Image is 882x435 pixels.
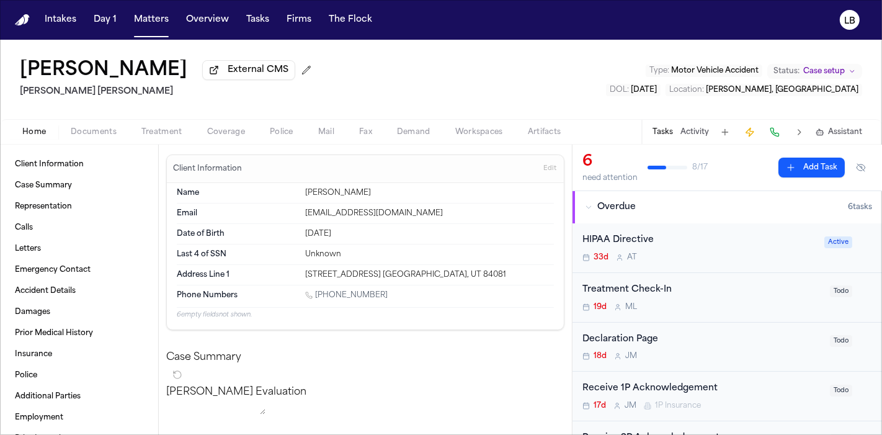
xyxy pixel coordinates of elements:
[10,344,148,364] a: Insurance
[716,123,734,141] button: Add Task
[10,387,148,406] a: Additional Parties
[305,188,554,198] div: [PERSON_NAME]
[773,66,800,76] span: Status:
[241,9,274,31] button: Tasks
[177,188,298,198] dt: Name
[572,273,882,323] div: Open task: Treatment Check-In
[20,84,316,99] h2: [PERSON_NAME] [PERSON_NAME]
[778,158,845,177] button: Add Task
[10,323,148,343] a: Prior Medical History
[582,382,822,396] div: Receive 1P Acknowledgement
[207,127,245,137] span: Coverage
[655,401,701,411] span: 1P Insurance
[397,127,430,137] span: Demand
[171,164,244,174] h3: Client Information
[270,127,293,137] span: Police
[582,173,638,183] div: need attention
[177,249,298,259] dt: Last 4 of SSN
[181,9,234,31] button: Overview
[10,408,148,428] a: Employment
[572,223,882,273] div: Open task: HIPAA Directive
[597,201,636,213] span: Overdue
[305,229,554,239] div: [DATE]
[830,285,852,297] span: Todo
[177,270,298,280] dt: Address Line 1
[166,350,564,365] h2: Case Summary
[177,209,298,218] dt: Email
[594,401,606,411] span: 17d
[706,86,858,94] span: [PERSON_NAME], [GEOGRAPHIC_DATA]
[15,14,30,26] img: Finch Logo
[282,9,316,31] button: Firms
[582,233,817,248] div: HIPAA Directive
[202,60,295,80] button: External CMS
[10,365,148,385] a: Police
[582,333,822,347] div: Declaration Page
[582,283,822,297] div: Treatment Check-In
[669,86,704,94] span: Location :
[653,127,673,137] button: Tasks
[625,351,637,361] span: J M
[572,191,882,223] button: Overdue6tasks
[594,302,607,312] span: 19d
[680,127,709,137] button: Activity
[828,127,862,137] span: Assistant
[20,60,187,82] button: Edit matter name
[766,123,783,141] button: Make a Call
[543,164,556,173] span: Edit
[627,253,637,262] span: A T
[850,158,872,177] button: Hide completed tasks (⌘⇧H)
[646,65,762,77] button: Edit Type: Motor Vehicle Accident
[10,155,148,174] a: Client Information
[129,9,174,31] button: Matters
[305,209,554,218] div: [EMAIL_ADDRESS][DOMAIN_NAME]
[10,239,148,259] a: Letters
[741,123,759,141] button: Create Immediate Task
[305,249,554,259] div: Unknown
[803,66,845,76] span: Case setup
[305,270,554,280] div: [STREET_ADDRESS] [GEOGRAPHIC_DATA], UT 84081
[318,127,334,137] span: Mail
[631,86,657,94] span: [DATE]
[10,260,148,280] a: Emergency Contact
[594,351,607,361] span: 18d
[10,281,148,301] a: Accident Details
[10,218,148,238] a: Calls
[582,152,638,172] div: 6
[594,253,608,262] span: 33d
[22,127,46,137] span: Home
[177,229,298,239] dt: Date of Birth
[166,385,564,400] p: [PERSON_NAME] Evaluation
[848,202,872,212] span: 6 task s
[606,84,661,96] button: Edit DOL: 2025-08-05
[572,372,882,421] div: Open task: Receive 1P Acknowledgement
[89,9,122,31] button: Day 1
[40,9,81,31] button: Intakes
[177,290,238,300] span: Phone Numbers
[692,163,708,173] span: 8 / 17
[305,290,388,300] a: Call 1 (385) 301-1719
[830,335,852,347] span: Todo
[228,64,288,76] span: External CMS
[10,176,148,195] a: Case Summary
[324,9,377,31] button: The Flock
[610,86,629,94] span: DOL :
[10,197,148,217] a: Representation
[540,159,560,179] button: Edit
[177,310,554,320] p: 6 empty fields not shown.
[15,14,30,26] a: Home
[830,385,852,397] span: Todo
[824,236,852,248] span: Active
[625,302,637,312] span: M L
[625,401,636,411] span: J M
[572,323,882,372] div: Open task: Declaration Page
[455,127,503,137] span: Workspaces
[359,127,372,137] span: Fax
[20,60,187,82] h1: [PERSON_NAME]
[10,302,148,322] a: Damages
